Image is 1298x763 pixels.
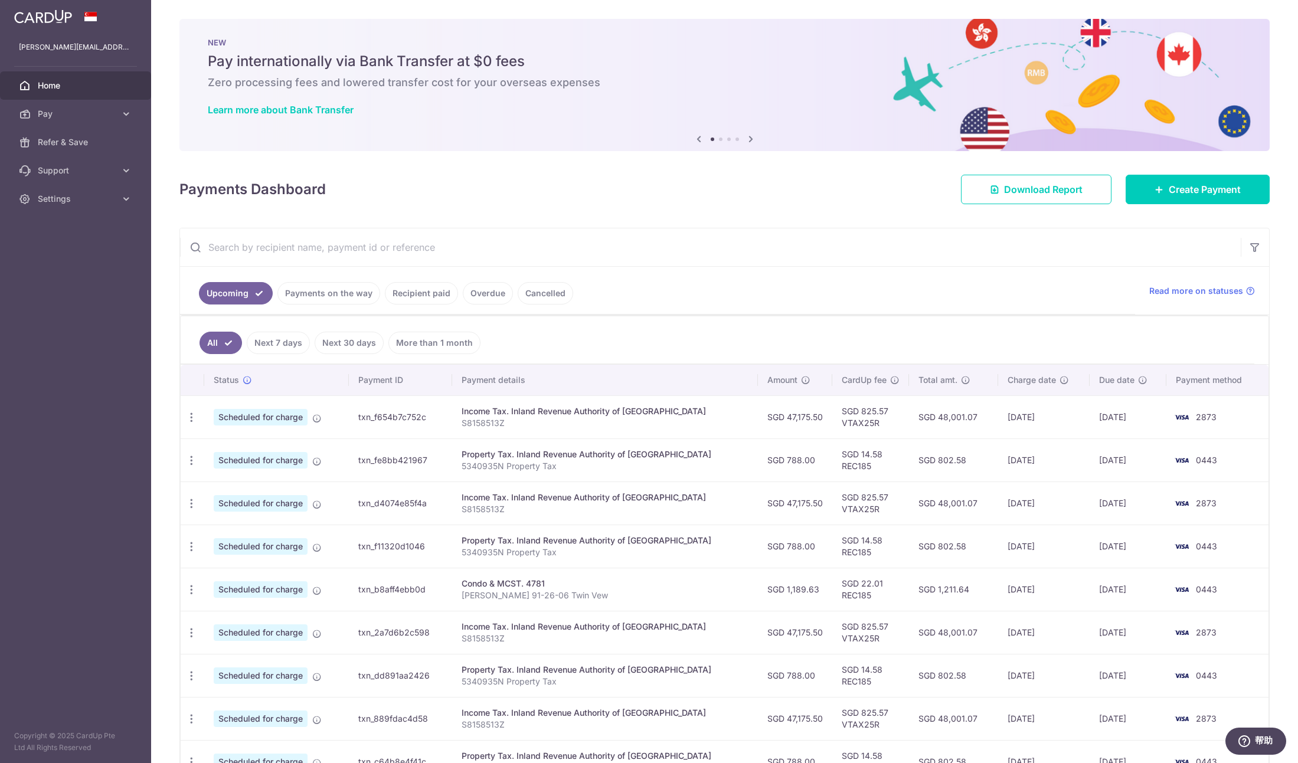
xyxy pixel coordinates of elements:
[179,179,326,200] h4: Payments Dashboard
[462,590,749,601] p: [PERSON_NAME] 91-26-06 Twin Vew
[349,654,452,697] td: txn_dd891aa2426
[1090,568,1166,611] td: [DATE]
[1166,365,1268,395] th: Payment method
[349,482,452,525] td: txn_d4074e85f4a
[38,80,116,91] span: Home
[214,624,308,641] span: Scheduled for charge
[208,38,1241,47] p: NEW
[214,538,308,555] span: Scheduled for charge
[214,710,308,727] span: Scheduled for charge
[462,405,749,417] div: Income Tax. Inland Revenue Authority of [GEOGRAPHIC_DATA]
[1149,285,1255,297] a: Read more on statuses
[462,676,749,687] p: 5340935N Property Tax
[998,525,1090,568] td: [DATE]
[832,482,909,525] td: SGD 825.57 VTAX25R
[1170,496,1194,510] img: Bank Card
[1169,182,1241,197] span: Create Payment
[832,525,909,568] td: SGD 14.58 REC185
[208,104,354,116] a: Learn more about Bank Transfer
[315,332,384,354] a: Next 30 days
[462,448,749,460] div: Property Tax. Inland Revenue Authority of [GEOGRAPHIC_DATA]
[1196,412,1217,422] span: 2873
[349,697,452,740] td: txn_889fdac4d58
[179,19,1270,151] img: Bank transfer banner
[758,611,832,654] td: SGD 47,175.50
[1099,374,1134,386] span: Due date
[1225,728,1286,757] iframe: 打开一个小组件，您可以在其中找到更多信息
[832,438,909,482] td: SGD 14.58 REC185
[1196,713,1217,723] span: 2873
[758,568,832,611] td: SGD 1,189.63
[277,282,380,304] a: Payments on the way
[462,417,749,429] p: S8158513Z
[758,525,832,568] td: SGD 788.00
[1090,395,1166,438] td: [DATE]
[1090,697,1166,740] td: [DATE]
[214,667,308,684] span: Scheduled for charge
[1149,285,1243,297] span: Read more on statuses
[909,654,998,697] td: SGD 802.58
[909,395,998,438] td: SGD 48,001.07
[38,165,116,176] span: Support
[462,719,749,731] p: S8158513Z
[214,581,308,598] span: Scheduled for charge
[462,707,749,719] div: Income Tax. Inland Revenue Authority of [GEOGRAPHIC_DATA]
[1090,611,1166,654] td: [DATE]
[214,452,308,469] span: Scheduled for charge
[385,282,458,304] a: Recipient paid
[214,374,239,386] span: Status
[462,460,749,472] p: 5340935N Property Tax
[1090,525,1166,568] td: [DATE]
[462,535,749,546] div: Property Tax. Inland Revenue Authority of [GEOGRAPHIC_DATA]
[1004,182,1083,197] span: Download Report
[349,365,452,395] th: Payment ID
[832,611,909,654] td: SGD 825.57 VTAX25R
[388,332,480,354] a: More than 1 month
[208,76,1241,90] h6: Zero processing fees and lowered transfer cost for your overseas expenses
[909,697,998,740] td: SGD 48,001.07
[38,108,116,120] span: Pay
[1196,455,1217,465] span: 0443
[518,282,573,304] a: Cancelled
[998,654,1090,697] td: [DATE]
[1196,498,1217,508] span: 2873
[462,750,749,762] div: Property Tax. Inland Revenue Authority of [GEOGRAPHIC_DATA]
[909,438,998,482] td: SGD 802.58
[462,633,749,644] p: S8158513Z
[180,228,1241,266] input: Search by recipient name, payment id or reference
[998,438,1090,482] td: [DATE]
[909,482,998,525] td: SGD 48,001.07
[19,41,132,53] p: [PERSON_NAME][EMAIL_ADDRESS][DOMAIN_NAME]
[199,282,273,304] a: Upcoming
[349,611,452,654] td: txn_2a7d6b2c598
[1126,175,1270,204] a: Create Payment
[214,409,308,425] span: Scheduled for charge
[842,374,887,386] span: CardUp fee
[1170,410,1194,424] img: Bank Card
[462,546,749,558] p: 5340935N Property Tax
[247,332,310,354] a: Next 7 days
[452,365,758,395] th: Payment details
[349,438,452,482] td: txn_fe8bb421967
[909,611,998,654] td: SGD 48,001.07
[758,438,832,482] td: SGD 788.00
[758,395,832,438] td: SGD 47,175.50
[462,578,749,590] div: Condo & MCST. 4781
[758,654,832,697] td: SGD 788.00
[998,395,1090,438] td: [DATE]
[832,395,909,438] td: SGD 825.57 VTAX25R
[998,482,1090,525] td: [DATE]
[998,611,1090,654] td: [DATE]
[462,492,749,503] div: Income Tax. Inland Revenue Authority of [GEOGRAPHIC_DATA]
[1170,712,1194,726] img: Bank Card
[38,136,116,148] span: Refer & Save
[462,621,749,633] div: Income Tax. Inland Revenue Authority of [GEOGRAPHIC_DATA]
[832,568,909,611] td: SGD 22.01 REC185
[909,525,998,568] td: SGD 802.58
[1196,627,1217,637] span: 2873
[1008,374,1056,386] span: Charge date
[832,654,909,697] td: SGD 14.58 REC185
[208,52,1241,71] h5: Pay internationally via Bank Transfer at $0 fees
[349,525,452,568] td: txn_f11320d1046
